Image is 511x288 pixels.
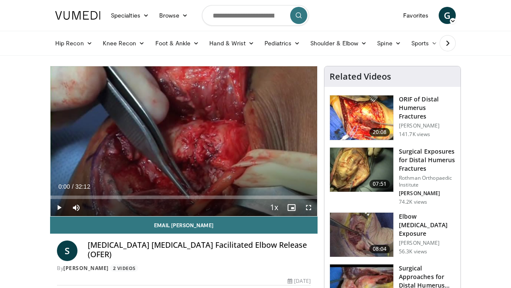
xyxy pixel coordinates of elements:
div: By [57,264,311,272]
img: heCDP4pTuni5z6vX4xMDoxOjBrO-I4W8_11.150x105_q85_crop-smart_upscale.jpg [330,213,393,257]
img: orif-sanch_3.png.150x105_q85_crop-smart_upscale.jpg [330,95,393,140]
p: [PERSON_NAME] [399,190,455,197]
a: [PERSON_NAME] [63,264,109,272]
a: Browse [154,7,193,24]
a: Hip Recon [50,35,98,52]
a: 08:04 Elbow [MEDICAL_DATA] Exposure [PERSON_NAME] 56.3K views [330,212,455,258]
h4: [MEDICAL_DATA] [MEDICAL_DATA] Facilitated Elbow Release (OFER) [88,240,311,259]
a: Pediatrics [259,35,305,52]
a: Shoulder & Elbow [305,35,372,52]
button: Playback Rate [266,199,283,216]
a: Hand & Wrist [204,35,259,52]
h4: Related Videos [330,71,391,82]
h3: Surgical Exposures for Distal Humerus Fractures [399,147,455,173]
div: Progress Bar [51,196,317,199]
button: Play [51,199,68,216]
a: 20:08 ORIF of Distal Humerus Fractures [PERSON_NAME] 141.7K views [330,95,455,140]
p: Rothman Orthopaedic Institute [399,175,455,188]
a: Spine [372,35,406,52]
a: G [439,7,456,24]
span: / [72,183,74,190]
a: 2 Videos [110,264,138,272]
a: S [57,240,77,261]
a: Favorites [398,7,434,24]
button: Enable picture-in-picture mode [283,199,300,216]
p: [PERSON_NAME] [399,240,455,246]
span: 08:04 [369,245,390,253]
h3: Elbow [MEDICAL_DATA] Exposure [399,212,455,238]
a: 07:51 Surgical Exposures for Distal Humerus Fractures Rothman Orthopaedic Institute [PERSON_NAME]... [330,147,455,205]
span: 0:00 [58,183,70,190]
video-js: Video Player [51,66,317,216]
a: Sports [406,35,443,52]
p: [PERSON_NAME] [399,122,455,129]
button: Mute [68,199,85,216]
span: 07:51 [369,180,390,188]
span: 20:08 [369,128,390,137]
span: 32:12 [75,183,90,190]
img: VuMedi Logo [55,11,101,20]
p: 74.2K views [399,199,427,205]
a: Specialties [106,7,154,24]
button: Fullscreen [300,199,317,216]
p: 56.3K views [399,248,427,255]
a: Foot & Ankle [150,35,205,52]
img: 70322_0000_3.png.150x105_q85_crop-smart_upscale.jpg [330,148,393,192]
a: Knee Recon [98,35,150,52]
p: 141.7K views [399,131,430,138]
a: Email [PERSON_NAME] [50,217,318,234]
input: Search topics, interventions [202,5,309,26]
h3: ORIF of Distal Humerus Fractures [399,95,455,121]
div: [DATE] [288,277,311,285]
